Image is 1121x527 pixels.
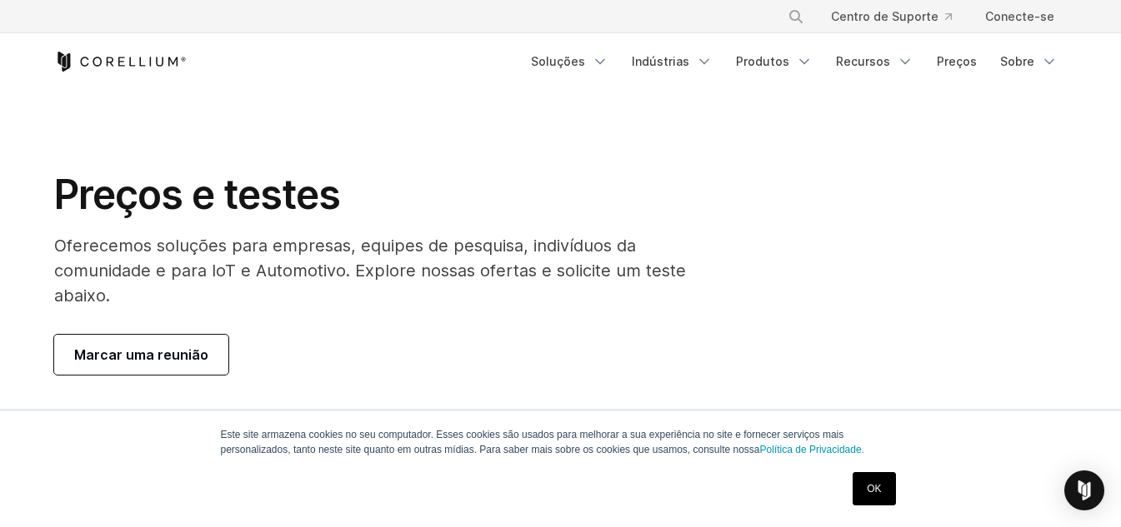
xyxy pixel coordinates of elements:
[521,47,1068,77] div: Menu de navegação
[867,483,881,495] font: OK
[54,170,341,219] font: Preços e testes
[760,444,864,455] a: Política de Privacidade.
[221,429,844,455] font: Este site armazena cookies no seu computador. Esses cookies são usados ​​para melhorar a sua expe...
[1000,54,1034,68] font: Sobre
[54,335,228,375] a: Marcar uma reunião
[836,54,890,68] font: Recursos
[736,54,789,68] font: Produtos
[985,9,1054,23] font: Conecte-se
[937,54,977,68] font: Preços
[831,9,938,23] font: Centro de Suporte
[1064,470,1104,510] div: Open Intercom Messenger
[781,2,811,32] button: Procurar
[768,2,1068,32] div: Menu de navegação
[531,54,585,68] font: Soluções
[54,52,187,72] a: Página inicial do Corellium
[632,54,689,68] font: Indústrias
[54,236,686,306] font: Oferecemos soluções para empresas, equipes de pesquisa, indivíduos da comunidade e para IoT e Aut...
[853,472,895,505] a: OK
[74,346,208,363] font: Marcar uma reunião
